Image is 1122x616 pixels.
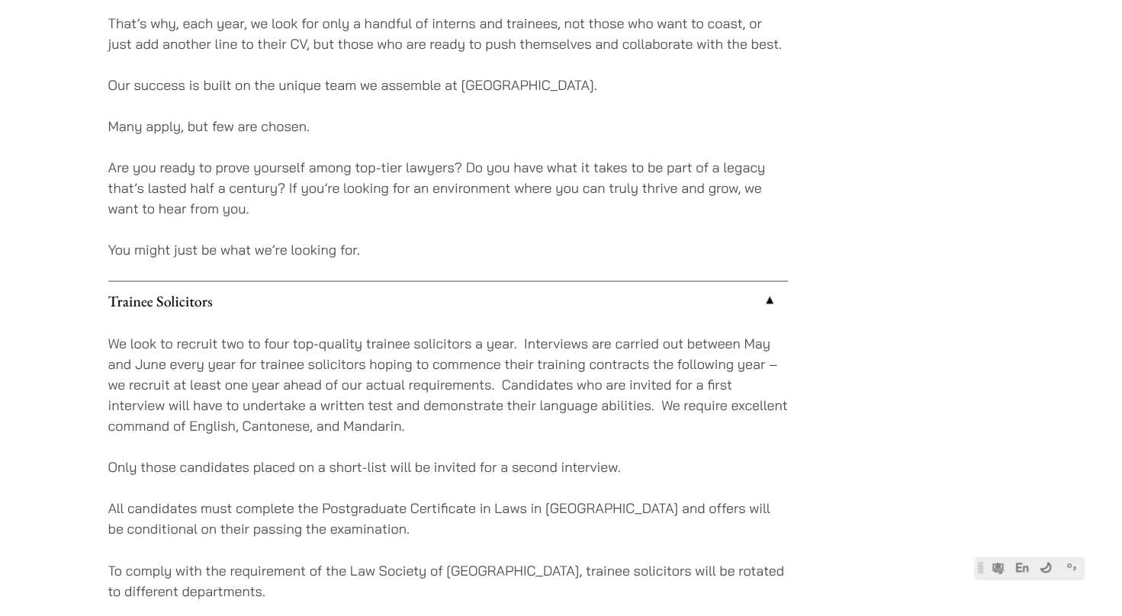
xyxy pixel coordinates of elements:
p: Only those candidates placed on a short-list will be invited for a second interview. [108,457,788,477]
p: Our success is built on the unique team we assemble at [GEOGRAPHIC_DATA]. [108,75,788,95]
p: Many apply, but few are chosen. [108,116,788,136]
p: You might just be what we’re looking for. [108,239,788,260]
p: We look to recruit two to four top-quality trainee solicitors a year. Interviews are carried out ... [108,333,788,436]
a: Trainee Solicitors [108,281,788,321]
p: All candidates must complete the Postgraduate Certificate in Laws in [GEOGRAPHIC_DATA] and offers... [108,498,788,539]
p: That’s why, each year, we look for only a handful of interns and trainees, not those who want to ... [108,13,788,54]
p: To comply with the requirement of the Law Society of [GEOGRAPHIC_DATA], trainee solicitors will b... [108,560,788,601]
p: Are you ready to prove yourself among top-tier lawyers? Do you have what it takes to be part of a... [108,157,788,219]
